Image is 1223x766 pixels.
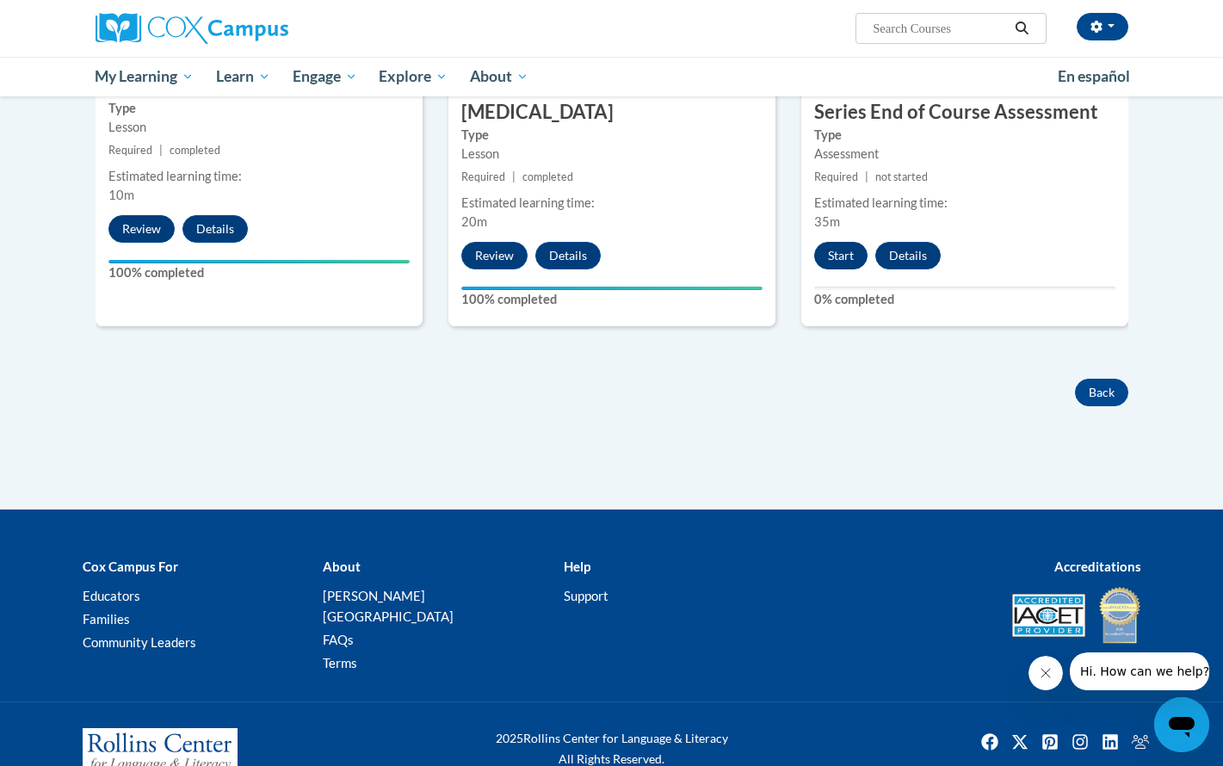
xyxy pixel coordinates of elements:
[1096,728,1124,756] a: Linkedin
[814,145,1115,164] div: Assessment
[96,13,423,44] a: Cox Campus
[95,66,194,87] span: My Learning
[216,66,270,87] span: Learn
[470,66,528,87] span: About
[1006,728,1034,756] img: Twitter icon
[448,72,775,126] h3: Structured Literacy and [MEDICAL_DATA]
[461,126,763,145] label: Type
[205,57,281,96] a: Learn
[108,260,410,263] div: Your progress
[108,215,175,243] button: Review
[323,588,454,624] a: [PERSON_NAME][GEOGRAPHIC_DATA]
[70,57,1154,96] div: Main menu
[814,126,1115,145] label: Type
[1077,13,1128,40] button: Account Settings
[875,242,941,269] button: Details
[1058,67,1130,85] span: En español
[461,290,763,309] label: 100% completed
[182,215,248,243] button: Details
[522,170,573,183] span: completed
[84,57,206,96] a: My Learning
[459,57,540,96] a: About
[323,559,361,574] b: About
[1127,728,1154,756] a: Facebook Group
[461,214,487,229] span: 20m
[170,144,220,157] span: completed
[1096,728,1124,756] img: LinkedIn icon
[976,728,1004,756] img: Facebook icon
[976,728,1004,756] a: Facebook
[293,66,357,87] span: Engage
[1070,652,1209,690] iframe: Message from company
[1054,559,1141,574] b: Accreditations
[1006,728,1034,756] a: Twitter
[461,287,763,290] div: Your progress
[814,242,868,269] button: Start
[108,188,134,202] span: 10m
[96,13,288,44] img: Cox Campus
[1047,59,1141,95] a: En español
[159,144,163,157] span: |
[814,194,1115,213] div: Estimated learning time:
[496,731,523,745] span: 2025
[1028,656,1063,690] iframe: Close message
[814,290,1115,309] label: 0% completed
[83,559,178,574] b: Cox Campus For
[108,167,410,186] div: Estimated learning time:
[1098,585,1141,646] img: IDA® Accredited
[564,588,608,603] a: Support
[1066,728,1094,756] img: Instagram icon
[535,242,601,269] button: Details
[108,118,410,137] div: Lesson
[875,170,928,183] span: not started
[108,99,410,118] label: Type
[1066,728,1094,756] a: Instagram
[871,18,1009,39] input: Search Courses
[83,634,196,650] a: Community Leaders
[1009,18,1035,39] button: Search
[108,263,410,282] label: 100% completed
[1036,728,1064,756] a: Pinterest
[1127,728,1154,756] img: Facebook group icon
[323,632,354,647] a: FAQs
[83,611,130,627] a: Families
[281,57,368,96] a: Engage
[461,170,505,183] span: Required
[1012,594,1085,637] img: Accredited IACET® Provider
[323,655,357,670] a: Terms
[461,242,528,269] button: Review
[461,194,763,213] div: Estimated learning time:
[564,559,590,574] b: Help
[1154,697,1209,752] iframe: Button to launch messaging window
[83,588,140,603] a: Educators
[1075,379,1128,406] button: Back
[368,57,459,96] a: Explore
[814,214,840,229] span: 35m
[1036,728,1064,756] img: Pinterest icon
[814,170,858,183] span: Required
[865,170,868,183] span: |
[461,145,763,164] div: Lesson
[512,170,516,183] span: |
[801,72,1128,126] h3: GaDOE [MEDICAL_DATA] Video Series End of Course Assessment
[379,66,448,87] span: Explore
[108,144,152,157] span: Required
